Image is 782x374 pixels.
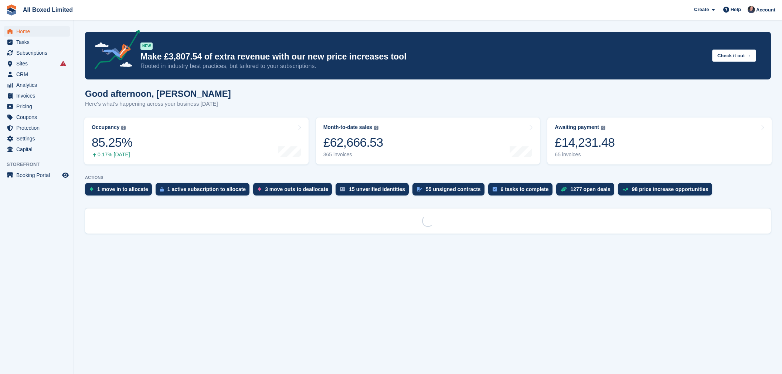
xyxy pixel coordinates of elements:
[89,187,93,191] img: move_ins_to_allocate_icon-fdf77a2bb77ea45bf5b3d319d69a93e2d87916cf1d5bf7949dd705db3b84f3ca.svg
[92,152,132,158] div: 0.17% [DATE]
[16,144,61,154] span: Capital
[731,6,741,13] span: Help
[16,26,61,37] span: Home
[16,91,61,101] span: Invoices
[374,126,378,130] img: icon-info-grey-7440780725fd019a000dd9b08b2336e03edf1995a4989e88bcd33f0948082b44.svg
[417,187,422,191] img: contract_signature_icon-13c848040528278c33f63329250d36e43548de30e8caae1d1a13099fd9432cc5.svg
[167,186,246,192] div: 1 active subscription to allocate
[4,58,70,69] a: menu
[340,187,345,191] img: verify_identity-adf6edd0f0f0b5bbfe63781bf79b02c33cf7c696d77639b501bdc392416b5a36.svg
[16,101,61,112] span: Pricing
[555,135,615,150] div: £14,231.48
[16,80,61,90] span: Analytics
[694,6,709,13] span: Create
[265,186,328,192] div: 3 move outs to deallocate
[4,26,70,37] a: menu
[622,188,628,191] img: price_increase_opportunities-93ffe204e8149a01c8c9dc8f82e8f89637d9d84a8eef4429ea346261dce0b2c0.svg
[748,6,755,13] img: Dan Goss
[547,118,772,164] a: Awaiting payment £14,231.48 65 invoices
[92,124,119,130] div: Occupancy
[16,112,61,122] span: Coupons
[84,118,309,164] a: Occupancy 85.25% 0.17% [DATE]
[61,171,70,180] a: Preview store
[85,183,156,199] a: 1 move in to allocate
[349,186,405,192] div: 15 unverified identities
[4,101,70,112] a: menu
[160,187,164,192] img: active_subscription_to_allocate_icon-d502201f5373d7db506a760aba3b589e785aa758c864c3986d89f69b8ff3...
[4,112,70,122] a: menu
[561,187,567,192] img: deal-1b604bf984904fb50ccaf53a9ad4b4a5d6e5aea283cecdc64d6e3604feb123c2.svg
[16,58,61,69] span: Sites
[16,133,61,144] span: Settings
[140,42,153,50] div: NEW
[140,62,706,70] p: Rooted in industry best practices, but tailored to your subscriptions.
[4,170,70,180] a: menu
[88,30,140,72] img: price-adjustments-announcement-icon-8257ccfd72463d97f412b2fc003d46551f7dbcb40ab6d574587a9cd5c0d94...
[258,187,261,191] img: move_outs_to_deallocate_icon-f764333ba52eb49d3ac5e1228854f67142a1ed5810a6f6cc68b1a99e826820c5.svg
[140,51,706,62] p: Make £3,807.54 of extra revenue with our new price increases tool
[4,69,70,79] a: menu
[555,124,599,130] div: Awaiting payment
[85,100,231,108] p: Here's what's happening across your business [DATE]
[85,89,231,99] h1: Good afternoon, [PERSON_NAME]
[253,183,336,199] a: 3 move outs to deallocate
[16,37,61,47] span: Tasks
[632,186,708,192] div: 98 price increase opportunities
[60,61,66,67] i: Smart entry sync failures have occurred
[16,123,61,133] span: Protection
[85,175,771,180] p: ACTIONS
[426,186,481,192] div: 55 unsigned contracts
[756,6,775,14] span: Account
[618,183,716,199] a: 98 price increase opportunities
[556,183,618,199] a: 1277 open deals
[4,48,70,58] a: menu
[7,161,74,168] span: Storefront
[712,50,756,62] button: Check it out →
[4,144,70,154] a: menu
[316,118,540,164] a: Month-to-date sales £62,666.53 365 invoices
[488,183,556,199] a: 6 tasks to complete
[4,133,70,144] a: menu
[4,91,70,101] a: menu
[323,135,383,150] div: £62,666.53
[92,135,132,150] div: 85.25%
[412,183,488,199] a: 55 unsigned contracts
[4,80,70,90] a: menu
[6,4,17,16] img: stora-icon-8386f47178a22dfd0bd8f6a31ec36ba5ce8667c1dd55bd0f319d3a0aa187defe.svg
[4,37,70,47] a: menu
[555,152,615,158] div: 65 invoices
[323,124,372,130] div: Month-to-date sales
[501,186,549,192] div: 6 tasks to complete
[493,187,497,191] img: task-75834270c22a3079a89374b754ae025e5fb1db73e45f91037f5363f120a921f8.svg
[16,69,61,79] span: CRM
[323,152,383,158] div: 365 invoices
[20,4,76,16] a: All Boxed Limited
[16,170,61,180] span: Booking Portal
[156,183,253,199] a: 1 active subscription to allocate
[336,183,412,199] a: 15 unverified identities
[4,123,70,133] a: menu
[121,126,126,130] img: icon-info-grey-7440780725fd019a000dd9b08b2336e03edf1995a4989e88bcd33f0948082b44.svg
[601,126,605,130] img: icon-info-grey-7440780725fd019a000dd9b08b2336e03edf1995a4989e88bcd33f0948082b44.svg
[16,48,61,58] span: Subscriptions
[571,186,611,192] div: 1277 open deals
[97,186,148,192] div: 1 move in to allocate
